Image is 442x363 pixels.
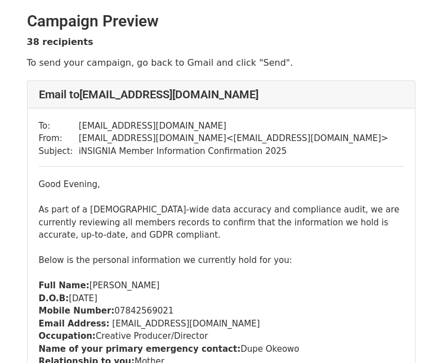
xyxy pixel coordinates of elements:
[79,145,389,158] td: iNSIGNIA Member Information Confirmation 2025
[39,331,96,341] b: Occupation:
[39,178,404,191] div: Good Evening,
[39,306,115,316] b: Mobile Number:
[27,12,416,31] h2: Campaign Preview
[39,203,404,242] div: As part of a [DEMOGRAPHIC_DATA]-wide data accuracy and compliance audit, we are currently reviewi...
[39,120,79,133] td: To:
[79,120,389,133] td: [EMAIL_ADDRESS][DOMAIN_NAME]
[27,57,416,69] p: To send your campaign, go back to Gmail and click "Send".
[39,344,241,354] b: Name of your primary emergency contact:
[39,319,110,329] b: Email Address:
[39,132,79,145] td: From:
[39,293,69,303] b: D.O.B:
[39,280,90,291] b: Full Name:
[39,145,79,158] td: Subject:
[27,37,93,47] strong: 38 recipients
[39,88,404,101] h4: Email to [EMAIL_ADDRESS][DOMAIN_NAME]
[79,132,389,145] td: [EMAIL_ADDRESS][DOMAIN_NAME] < [EMAIL_ADDRESS][DOMAIN_NAME] >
